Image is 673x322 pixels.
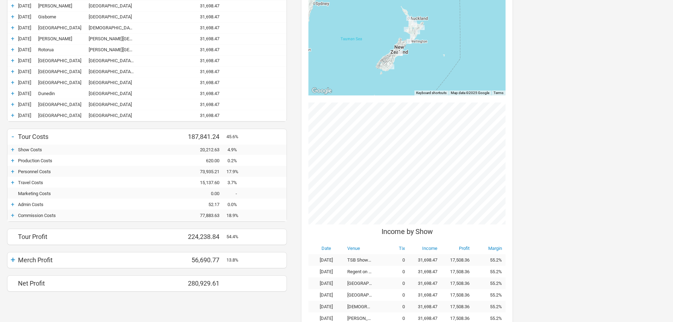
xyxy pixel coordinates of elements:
[376,242,409,254] th: Tix
[376,301,409,312] td: 0
[412,22,417,27] div: Rotorua, Bay of Plenty Region (31,698.47)
[310,86,333,95] img: Google
[226,147,244,152] div: 4.9%
[18,36,31,41] span: [DATE]
[308,242,344,254] th: Date
[184,233,226,240] div: 224,238.84
[308,301,344,312] td: [DATE]
[18,58,31,63] span: [DATE]
[89,58,142,63] div: St. James Theatre
[18,133,142,140] div: Tour Costs
[18,36,89,41] div: Hamilton
[407,39,412,44] div: Wellington, Wellington Region (31,698.47)
[184,256,226,264] div: 56,690.77
[18,69,89,74] div: Wellington
[7,57,18,64] div: +
[18,180,142,185] div: Travel Costs
[89,69,142,74] div: St. James Theatre
[7,24,18,31] div: +
[344,242,376,254] th: Venue
[18,25,89,30] div: Tauranga
[308,266,344,277] td: [DATE]
[184,69,226,74] div: 31,698.47
[184,47,226,52] div: 31,698.47
[18,102,89,107] div: Christchurch
[184,102,226,107] div: 31,698.47
[89,36,142,41] div: Clarence Street Theatre
[89,25,142,30] div: Holy Trinity Anglican Church
[18,102,31,107] span: [DATE]
[473,242,506,254] th: Margin
[415,29,420,34] div: Napier, Hawke's Bay Region (31,698.47)
[398,51,403,56] div: Christchurch, Canterbury Region (31,698.47)
[344,289,376,301] td: [GEOGRAPHIC_DATA]
[451,91,489,95] span: Map data ©2025 Google
[184,158,226,163] div: 620.00
[494,91,503,95] a: Terms
[7,146,18,153] div: +
[376,254,409,266] td: 0
[18,3,31,8] span: [DATE]
[408,301,441,312] td: 31,698.47
[410,34,415,39] div: Palmerston North, Manawatū-Whanganui Region (31,698.47)
[184,25,226,30] div: 31,698.47
[18,191,142,196] div: Marketing Costs
[308,289,344,301] td: [DATE]
[404,27,409,32] div: New Plymouth, Taranaki Region (31,698.47)
[18,158,142,163] div: Production Costs
[18,113,89,118] div: Christchurch
[310,86,333,95] a: Open this area in Google Maps (opens a new window)
[184,147,226,152] div: 20,212.63
[226,257,244,263] div: 13.8%
[408,21,413,25] div: Hamilton, Waikato Region (31,698.47)
[441,277,473,289] td: 17,508.36
[344,266,376,277] td: Regent on Broadway
[7,255,18,265] div: +
[408,289,441,301] td: 31,698.47
[344,254,376,266] td: TSB Showplace
[184,3,226,8] div: 31,698.47
[184,80,226,85] div: 31,698.47
[89,14,142,19] div: War Memorial Theatre
[89,102,142,107] div: Christchurch Town Hall
[226,180,244,185] div: 3.7%
[7,13,18,20] div: +
[18,91,31,96] span: [DATE]
[18,256,142,264] div: Merch Profit
[89,80,142,85] div: Spark Arena
[184,180,226,185] div: 15,137.60
[18,169,142,174] div: Personnel Costs
[18,80,31,85] span: [DATE]
[18,280,142,287] div: Net Profit
[308,224,506,242] div: Income by Show
[226,169,244,174] div: 17.9%
[441,266,473,277] td: 17,508.36
[18,80,89,85] div: Auckland
[408,242,441,254] th: Income
[18,113,31,118] span: [DATE]
[18,14,89,19] div: Gisborne
[7,131,18,141] div: -
[184,36,226,41] div: 31,698.47
[89,47,142,52] div: Sir Owen Glenn Theatre
[18,233,142,240] div: Tour Profit
[420,25,425,30] div: Gisborne, Gisborne Region (31,698.47)
[308,254,344,266] td: [DATE]
[184,191,226,196] div: 0.00
[7,168,18,175] div: +
[7,90,18,97] div: +
[184,133,226,140] div: 187,841.24
[408,254,441,266] td: 31,698.47
[184,202,226,207] div: 52.17
[18,202,142,207] div: Admin Costs
[7,157,18,164] div: +
[18,47,89,52] div: Rotorua
[473,301,506,312] td: 55.2%
[7,35,18,42] div: +
[226,134,244,139] div: 45.6%
[184,113,226,118] div: 31,698.47
[376,266,409,277] td: 0
[7,201,18,208] div: +
[18,69,31,74] span: [DATE]
[7,46,18,53] div: +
